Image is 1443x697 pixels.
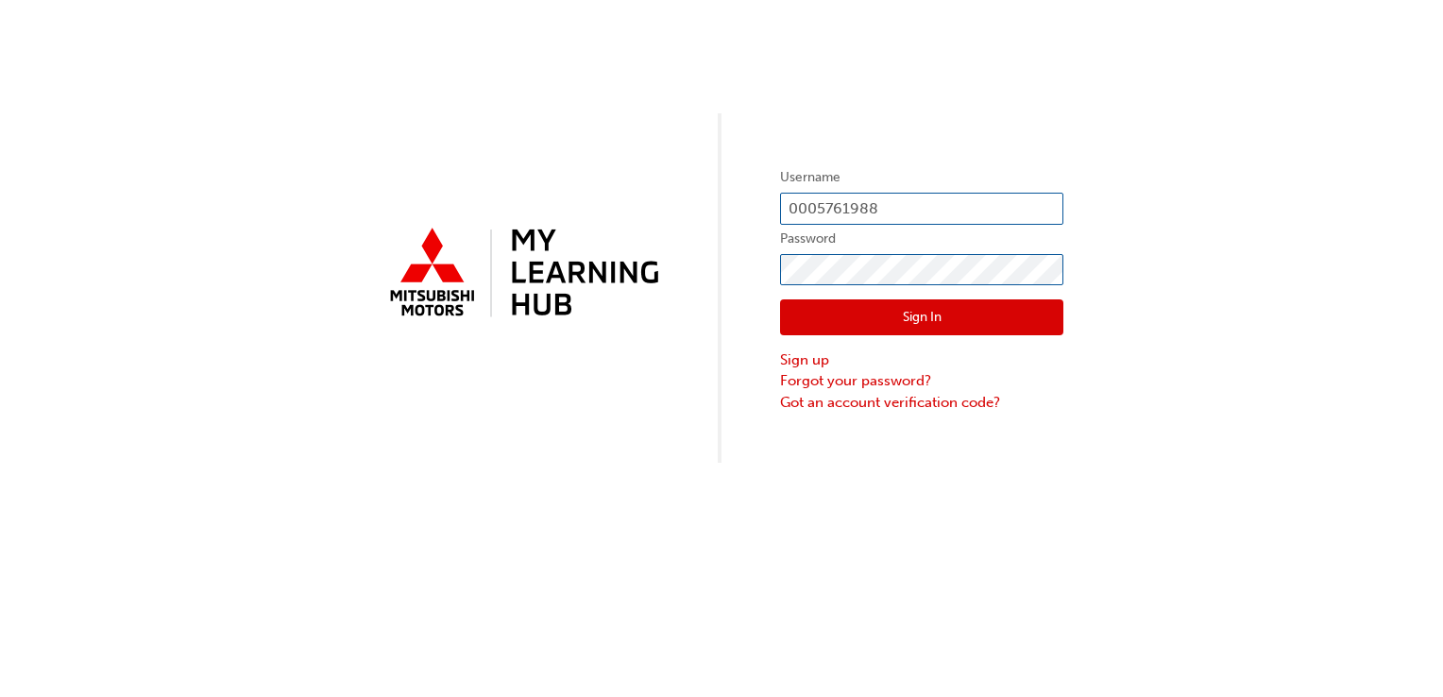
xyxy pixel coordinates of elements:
[780,166,1063,189] label: Username
[780,370,1063,392] a: Forgot your password?
[380,220,663,328] img: mmal
[780,349,1063,371] a: Sign up
[780,392,1063,414] a: Got an account verification code?
[780,193,1063,225] input: Username
[780,299,1063,335] button: Sign In
[780,228,1063,250] label: Password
